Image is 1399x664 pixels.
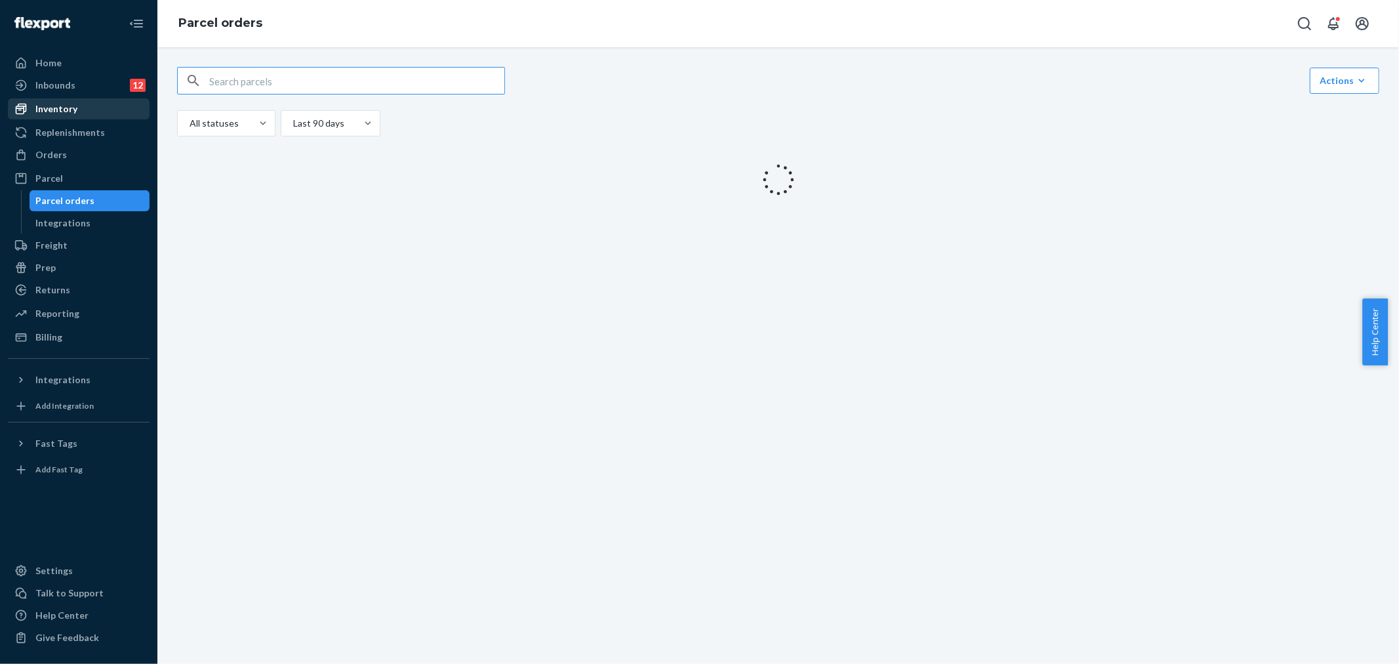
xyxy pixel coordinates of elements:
img: Flexport logo [14,17,70,30]
div: Billing [35,331,62,344]
a: Replenishments [8,122,150,143]
input: All statuses [188,117,190,130]
a: Billing [8,327,150,348]
a: Parcel [8,168,150,189]
div: Actions [1320,74,1369,87]
div: Inventory [35,102,77,115]
a: Home [8,52,150,73]
button: Fast Tags [8,433,150,454]
a: Prep [8,257,150,278]
div: Give Feedback [35,631,99,644]
a: Orders [8,144,150,165]
div: Settings [35,564,73,577]
button: Help Center [1362,299,1388,365]
button: Open Search Box [1291,10,1318,37]
div: Freight [35,239,68,252]
a: Inbounds12 [8,75,150,96]
div: Parcel [35,172,63,185]
button: Close Navigation [123,10,150,37]
a: Parcel orders [30,190,150,211]
div: Add Fast Tag [35,464,83,475]
div: Returns [35,283,70,297]
ol: breadcrumbs [168,5,273,43]
div: Add Integration [35,400,94,411]
a: Help Center [8,605,150,626]
div: Replenishments [35,126,105,139]
div: Integrations [36,217,91,230]
a: Freight [8,235,150,256]
div: Orders [35,148,67,161]
div: Home [35,56,62,70]
input: Search parcels [209,68,504,94]
a: Parcel orders [178,16,262,30]
a: Add Integration [8,396,150,417]
a: Inventory [8,98,150,119]
div: Help Center [35,609,89,622]
a: Talk to Support [8,583,150,604]
div: Reporting [35,307,79,320]
a: Returns [8,280,150,301]
button: Integrations [8,369,150,390]
input: Last 90 days [292,117,293,130]
div: Integrations [35,373,91,386]
div: Prep [35,261,56,274]
a: Reporting [8,303,150,324]
button: Actions [1310,68,1379,94]
button: Open account menu [1349,10,1375,37]
button: Open notifications [1320,10,1347,37]
a: Integrations [30,213,150,234]
div: Talk to Support [35,587,104,600]
button: Give Feedback [8,627,150,648]
a: Add Fast Tag [8,459,150,480]
div: Inbounds [35,79,75,92]
div: 12 [130,79,146,92]
div: Parcel orders [36,194,95,207]
div: Fast Tags [35,437,77,450]
a: Settings [8,560,150,581]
